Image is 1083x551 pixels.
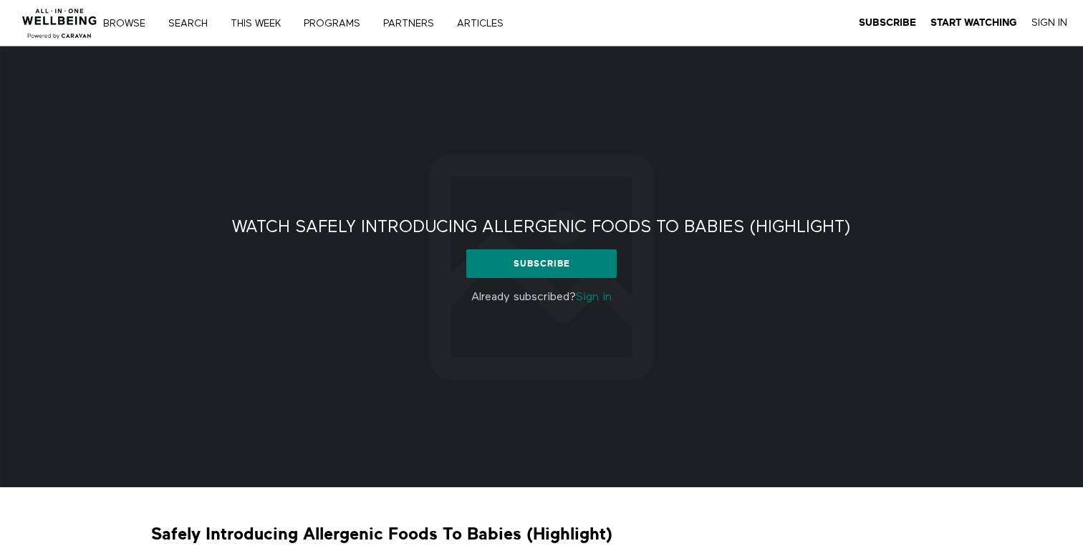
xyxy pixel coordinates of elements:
[859,17,916,28] strong: Subscribe
[466,249,617,278] a: Subscribe
[452,19,519,29] a: ARTICLES
[1031,16,1067,29] a: Sign In
[226,19,296,29] a: THIS WEEK
[113,16,533,30] nav: Primary
[378,19,449,29] a: PARTNERS
[576,292,612,303] a: Sign in
[299,19,375,29] a: PROGRAMS
[859,16,916,29] a: Subscribe
[930,16,1017,29] a: Start Watching
[163,19,223,29] a: Search
[232,216,851,239] h2: Watch Safely Introducing Allergenic Foods To Babies (Highlight)
[385,289,699,306] p: Already subscribed?
[98,19,160,29] a: Browse
[930,17,1017,28] strong: Start Watching
[151,523,612,545] strong: Safely Introducing Allergenic Foods To Babies (Highlight)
